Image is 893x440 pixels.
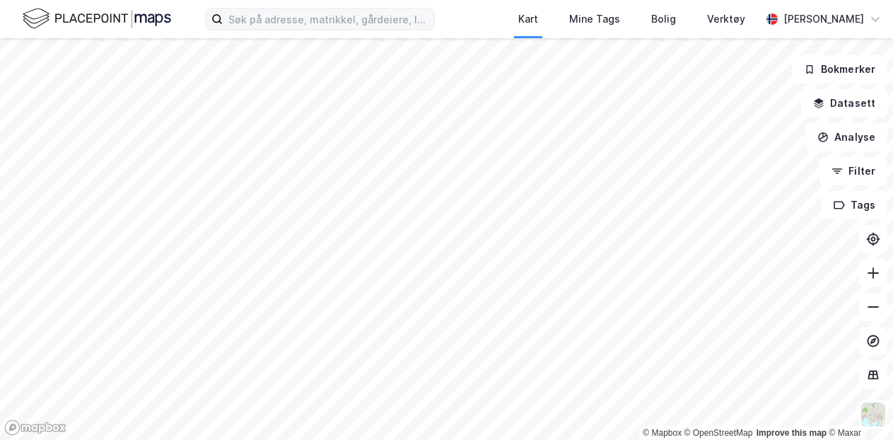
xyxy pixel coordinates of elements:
div: Verktøy [707,11,745,28]
iframe: Chat Widget [822,372,893,440]
div: [PERSON_NAME] [783,11,864,28]
a: Mapbox [643,428,682,438]
input: Søk på adresse, matrikkel, gårdeiere, leietakere eller personer [223,8,434,30]
div: Bolig [651,11,676,28]
a: Improve this map [757,428,827,438]
button: Bokmerker [792,55,887,83]
button: Filter [819,157,887,185]
div: Kart [518,11,538,28]
button: Tags [822,191,887,219]
img: logo.f888ab2527a4732fd821a326f86c7f29.svg [23,6,171,31]
a: OpenStreetMap [684,428,753,438]
a: Mapbox homepage [4,419,66,436]
button: Analyse [805,123,887,151]
div: Mine Tags [569,11,620,28]
div: Kontrollprogram for chat [822,372,893,440]
button: Datasett [801,89,887,117]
